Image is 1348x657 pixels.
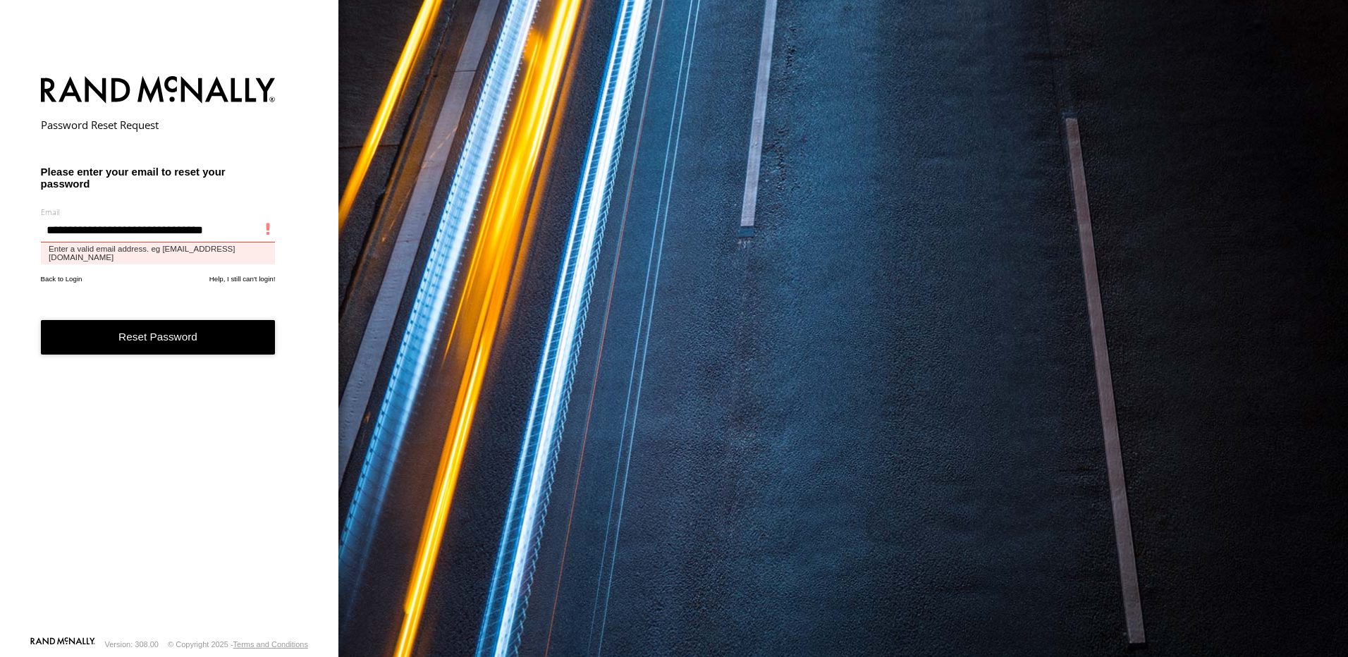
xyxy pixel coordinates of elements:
a: Visit our Website [30,637,95,651]
a: Help, I still can't login! [209,275,276,283]
h3: Please enter your email to reset your password [41,166,276,190]
a: Terms and Conditions [233,640,308,649]
label: Email [41,207,276,217]
div: Version: 308.00 [105,640,159,649]
button: Reset Password [41,320,276,355]
div: © Copyright 2025 - [168,640,308,649]
label: Enter a valid email address. eg [EMAIL_ADDRESS][DOMAIN_NAME] [41,242,276,264]
img: Rand McNally [41,73,276,109]
h2: Password Reset Request [41,118,276,132]
a: Back to Login [41,275,82,283]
